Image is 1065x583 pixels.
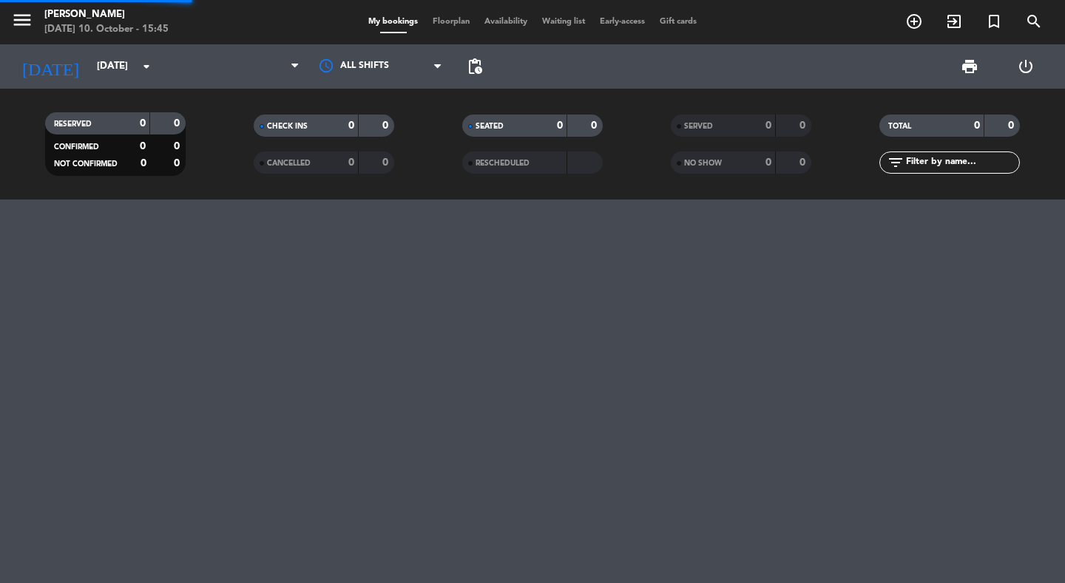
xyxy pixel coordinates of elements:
span: RESCHEDULED [476,160,530,167]
i: add_circle_outline [905,13,923,30]
i: power_settings_new [1017,58,1035,75]
span: print [961,58,978,75]
span: CONFIRMED [54,143,99,151]
span: CHECK INS [267,123,308,130]
strong: 0 [174,141,183,151]
strong: 0 [799,157,808,168]
span: RESERVED [54,120,92,128]
input: Filter by name... [905,154,1019,171]
strong: 0 [141,158,146,168]
span: SERVED [684,123,713,130]
span: NO SHOW [684,160,722,167]
strong: 0 [382,157,391,168]
span: Waiting list [535,18,592,26]
span: My bookings [361,18,425,26]
strong: 0 [348,120,354,131]
button: menu [11,9,33,36]
i: arrow_drop_down [138,58,155,75]
span: CANCELLED [267,160,311,167]
strong: 0 [174,158,183,168]
div: [PERSON_NAME] [44,7,169,22]
strong: 0 [765,120,771,131]
strong: 0 [557,120,563,131]
strong: 0 [1008,120,1017,131]
i: [DATE] [11,50,89,83]
strong: 0 [974,120,980,131]
strong: 0 [140,141,146,151]
span: pending_actions [466,58,484,75]
i: exit_to_app [945,13,963,30]
span: Availability [477,18,535,26]
i: filter_list [887,154,905,171]
strong: 0 [382,120,391,131]
span: Floorplan [425,18,477,26]
strong: 0 [591,120,600,131]
div: [DATE] 10. October - 15:45 [44,22,169,37]
span: TOTAL [888,123,911,130]
i: search [1025,13,1043,30]
span: Early-access [592,18,652,26]
span: NOT CONFIRMED [54,160,118,168]
strong: 0 [765,157,771,168]
strong: 0 [174,118,183,129]
i: menu [11,9,33,31]
span: Gift cards [652,18,704,26]
strong: 0 [140,118,146,129]
i: turned_in_not [985,13,1003,30]
strong: 0 [348,157,354,168]
span: SEATED [476,123,504,130]
strong: 0 [799,120,808,131]
div: LOG OUT [998,44,1054,89]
